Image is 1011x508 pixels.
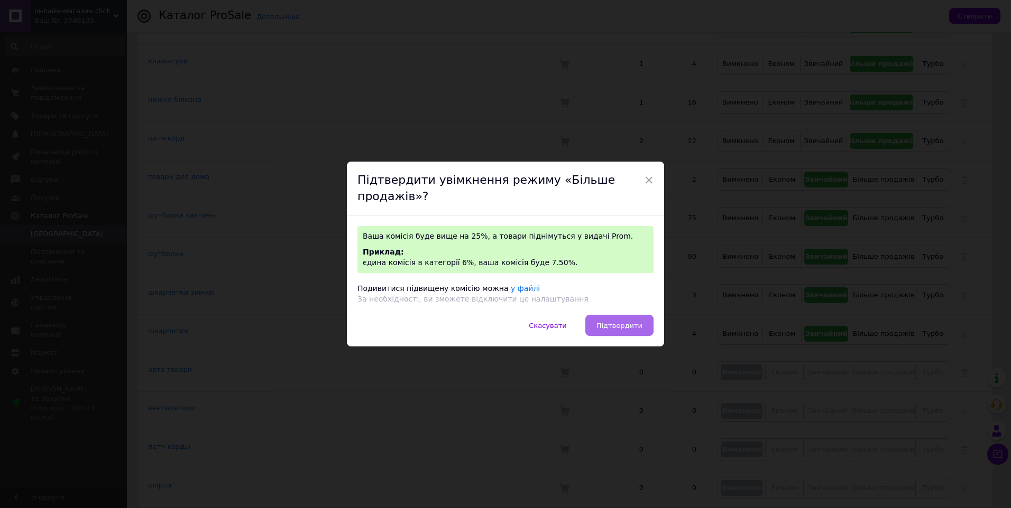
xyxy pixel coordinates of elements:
button: Скасувати [518,315,577,336]
span: єдина комісія в категорії 6%, ваша комісія буде 7.50%. [363,258,577,267]
button: Підтвердити [585,315,654,336]
span: Подивитися підвищену комісію можна [357,284,509,293]
span: Скасувати [529,322,566,330]
a: у файлі [511,284,540,293]
span: Приклад: [363,248,404,256]
span: × [644,171,654,189]
span: Ваша комісія буде вище на 25%, а товари піднімуться у видачі Prom. [363,232,633,240]
span: Підтвердити [596,322,642,330]
div: Підтвердити увімкнення режиму «Більше продажів»? [347,162,664,216]
span: За необхідності, ви зможете відключити це налаштування [357,295,589,303]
